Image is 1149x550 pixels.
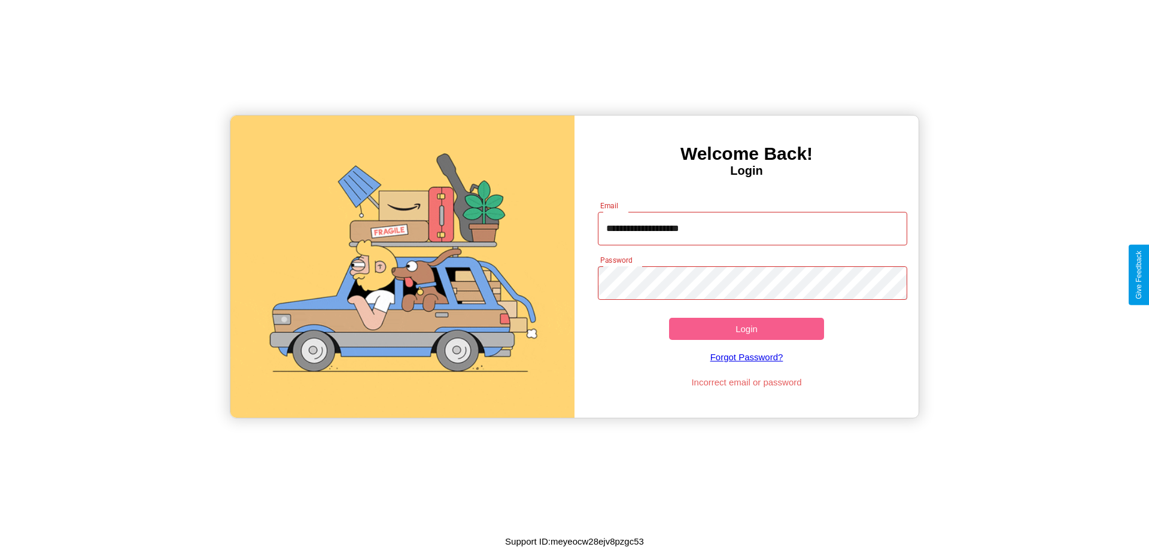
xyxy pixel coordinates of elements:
img: gif [230,116,574,418]
p: Incorrect email or password [592,374,902,390]
label: Email [600,200,619,211]
h3: Welcome Back! [574,144,919,164]
p: Support ID: meyeocw28ejv8pzgc53 [505,533,644,549]
div: Give Feedback [1135,251,1143,299]
a: Forgot Password? [592,340,902,374]
h4: Login [574,164,919,178]
button: Login [669,318,824,340]
label: Password [600,255,632,265]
